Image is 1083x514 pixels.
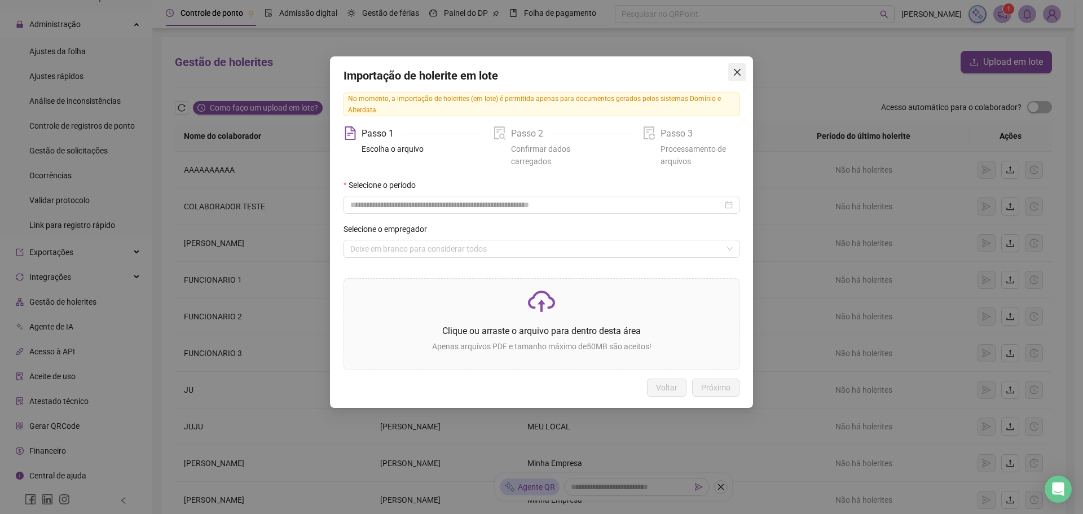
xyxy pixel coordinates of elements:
[353,324,730,338] p: Clique ou arraste o arquivo para dentro desta área
[344,68,739,84] h4: Importação de holerite em lote
[362,125,403,143] div: Passo 1
[344,223,434,235] label: Selecione o empregador
[344,179,423,191] label: Selecione o período
[528,288,555,315] span: cloud-upload
[353,340,730,353] p: Apenas arquivos PDF e tamanho máximo de 50 MB são aceitos!
[511,143,590,168] div: Confirmar dados carregados
[647,379,686,397] button: Voltar
[344,279,739,370] span: cloud-uploadClique ou arraste o arquivo para dentro desta áreaApenas arquivos PDF e tamanho máxim...
[1045,476,1072,503] div: Open Intercom Messenger
[344,126,357,140] span: file-text
[661,143,739,168] div: Processamento de arquivos
[728,63,746,81] button: Close
[493,126,507,140] span: file-search
[511,125,552,143] div: Passo 2
[362,143,424,155] div: Escolha o arquivo
[692,379,739,397] button: Próximo
[642,126,656,140] span: file-sync
[661,125,693,143] div: Passo 3
[733,68,742,77] span: close
[344,93,739,116] span: No momento, a importação de holerites (em lote) é permitida apenas para documentos gerados pelos ...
